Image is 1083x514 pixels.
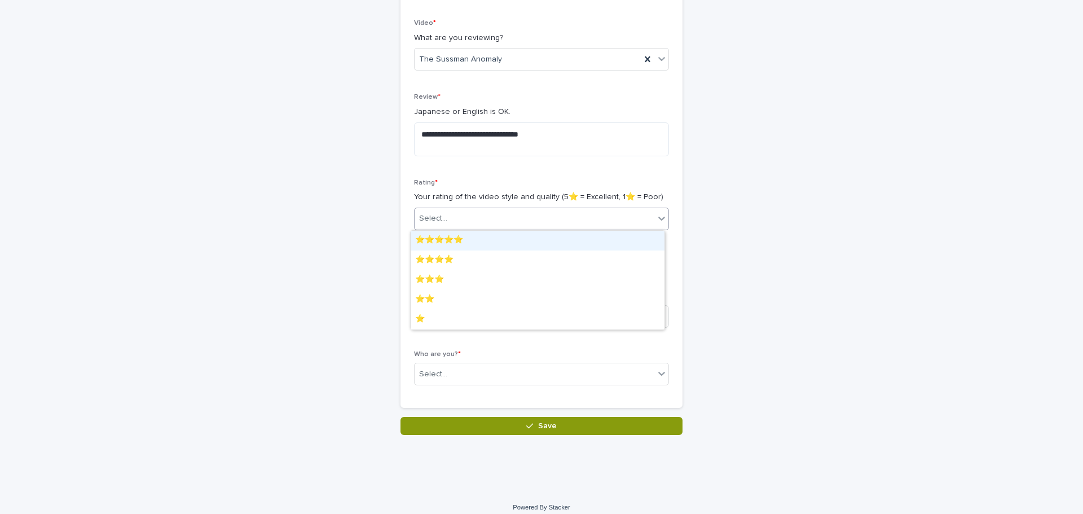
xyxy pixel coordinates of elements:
span: Review [414,94,441,100]
div: ⭐️⭐️⭐️⭐️ [411,251,664,270]
p: Your rating of the video style and quality (5⭐️ = Excellent, 1⭐️ = Poor) [414,191,669,203]
div: ⭐️⭐️⭐️⭐️⭐️ [411,231,664,251]
span: Save [538,422,557,430]
div: Select... [419,213,447,225]
button: Save [400,417,683,435]
div: ⭐️⭐️ [411,290,664,310]
div: Select... [419,368,447,380]
p: What are you reviewing? [414,32,669,44]
span: Rating [414,179,438,186]
span: Video [414,20,436,27]
p: Japanese or English is OK. [414,106,669,118]
div: ⭐️⭐️⭐️ [411,270,664,290]
div: ⭐️ [411,310,664,330]
span: The Sussman Anomaly [419,54,502,65]
a: Powered By Stacker [513,504,570,511]
span: Who are you? [414,351,461,358]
